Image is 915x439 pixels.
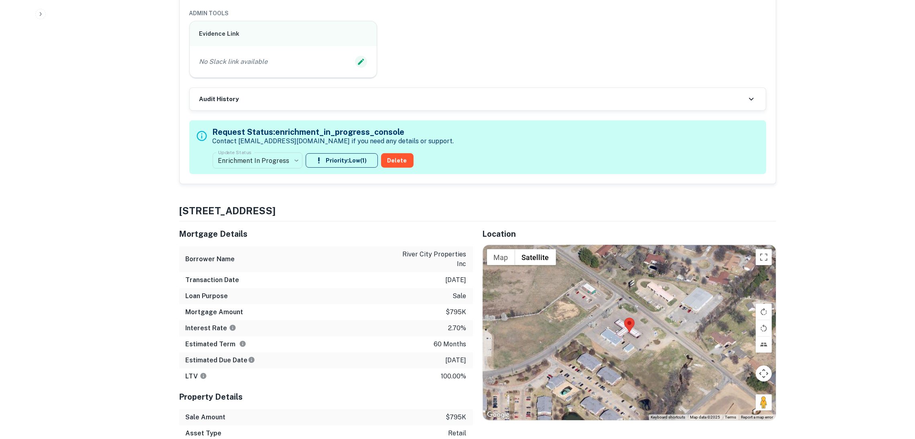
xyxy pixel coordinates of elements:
[179,228,473,240] h5: Mortgage Details
[189,9,766,18] h6: ADMIN TOOLS
[756,394,772,411] button: Drag Pegman onto the map to open Street View
[306,153,378,168] button: Priority:Low(1)
[446,413,467,422] p: $795k
[756,304,772,320] button: Rotate map clockwise
[394,250,467,269] p: river city properties inc
[248,356,255,364] svg: Estimate is based on a standard schedule for this type of loan.
[179,203,776,218] h4: [STREET_ADDRESS]
[446,307,467,317] p: $795k
[487,249,515,265] button: Show street map
[199,95,239,104] h6: Audit History
[756,337,772,353] button: Tilt map
[186,323,236,333] h6: Interest Rate
[483,228,776,240] h5: Location
[651,415,686,420] button: Keyboard shortcuts
[446,356,467,365] p: [DATE]
[186,339,246,349] h6: Estimated Term
[186,429,222,438] h6: Asset Type
[690,415,720,419] span: Map data ©2025
[446,275,467,285] p: [DATE]
[218,149,252,156] label: Update Status
[485,410,511,420] img: Google
[741,415,773,419] a: Report a map error
[355,56,367,68] button: Edit Slack Link
[200,372,207,380] svg: LTVs displayed on the website are for informational purposes only and may be reported incorrectly...
[213,149,302,172] div: Enrichment In Progress
[186,254,235,264] h6: Borrower Name
[186,307,243,317] h6: Mortgage Amount
[186,372,207,381] h6: LTV
[756,249,772,265] button: Toggle fullscreen view
[381,153,414,168] button: Delete
[186,356,255,365] h6: Estimated Due Date
[199,57,268,67] p: No Slack link available
[434,339,467,349] p: 60 months
[213,126,454,138] h5: Request Status: enrichment_in_progress_console
[485,410,511,420] a: Open this area in Google Maps (opens a new window)
[448,323,467,333] p: 2.70%
[229,324,236,331] svg: The interest rates displayed on the website are for informational purposes only and may be report...
[186,413,226,422] h6: Sale Amount
[239,340,246,348] svg: Term is based on a standard schedule for this type of loan.
[199,29,367,39] h6: Evidence Link
[756,366,772,382] button: Map camera controls
[756,320,772,336] button: Rotate map counterclockwise
[453,291,467,301] p: sale
[179,391,473,403] h5: Property Details
[875,375,915,413] iframe: Chat Widget
[213,136,454,146] p: Contact [EMAIL_ADDRESS][DOMAIN_NAME] if you need any details or support.
[186,291,228,301] h6: Loan Purpose
[186,275,239,285] h6: Transaction Date
[725,415,736,419] a: Terms (opens in new tab)
[515,249,556,265] button: Show satellite imagery
[448,429,467,438] p: retail
[441,372,467,381] p: 100.00%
